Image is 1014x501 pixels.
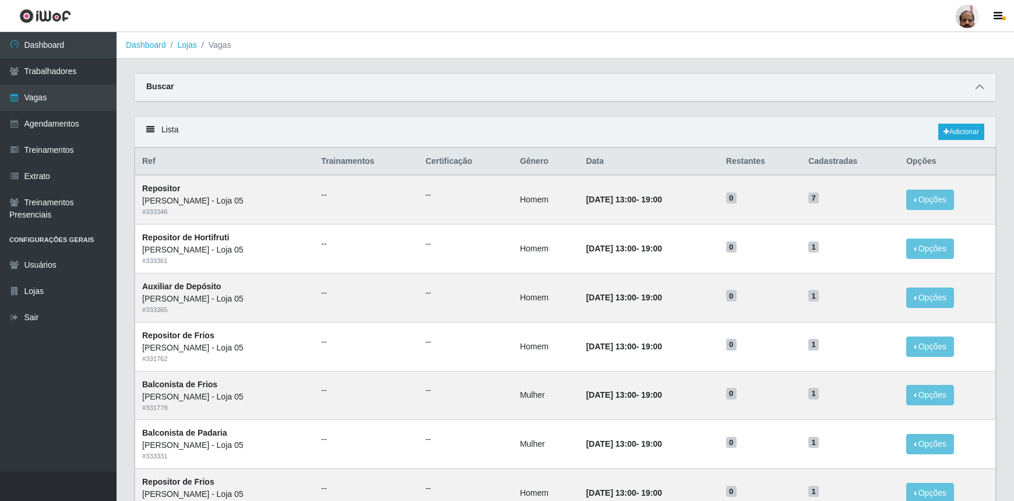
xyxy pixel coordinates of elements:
button: Opções [906,288,954,308]
div: [PERSON_NAME] - Loja 05 [142,439,307,451]
time: 19:00 [641,244,662,253]
span: 1 [808,437,819,449]
ul: -- [321,287,411,299]
span: 0 [726,437,737,449]
button: Opções [906,385,954,405]
span: 0 [726,339,737,351]
ul: -- [321,336,411,348]
th: Certificação [418,148,513,176]
strong: - [586,439,662,449]
ul: -- [321,238,411,250]
span: 0 [726,290,737,302]
a: Adicionar [938,124,984,140]
td: Mulher [513,420,579,469]
div: # 333331 [142,451,307,461]
th: Restantes [719,148,801,176]
div: # 331762 [142,354,307,364]
strong: Balconista de Frios [142,380,217,389]
strong: Auxiliar de Depósito [142,282,221,291]
strong: - [586,244,662,253]
time: 19:00 [641,488,662,498]
ul: -- [425,384,506,397]
ul: -- [425,287,506,299]
time: 19:00 [641,195,662,204]
strong: Repositor de Frios [142,331,214,340]
ul: -- [425,189,506,201]
time: [DATE] 13:00 [586,293,636,302]
strong: Buscar [146,82,174,91]
div: # 331778 [142,403,307,413]
span: 1 [808,339,819,351]
strong: Balconista de Padaria [142,428,227,437]
span: 1 [808,290,819,302]
th: Cadastradas [801,148,899,176]
td: Homem [513,175,579,224]
ul: -- [425,336,506,348]
strong: Repositor [142,184,180,193]
ul: -- [321,433,411,446]
th: Opções [899,148,995,176]
button: Opções [906,434,954,454]
div: [PERSON_NAME] - Loja 05 [142,293,307,305]
time: [DATE] 13:00 [586,488,636,498]
th: Data [579,148,719,176]
span: 0 [726,192,737,204]
div: [PERSON_NAME] - Loja 05 [142,488,307,500]
ul: -- [425,238,506,250]
strong: Repositor de Frios [142,477,214,486]
div: # 333361 [142,256,307,266]
button: Opções [906,190,954,210]
button: Opções [906,239,954,259]
strong: - [586,293,662,302]
strong: - [586,390,662,400]
span: 1 [808,486,819,498]
strong: - [586,195,662,204]
td: Mulher [513,371,579,420]
time: [DATE] 13:00 [586,342,636,351]
th: Ref [135,148,315,176]
th: Gênero [513,148,579,176]
ul: -- [425,433,506,446]
time: [DATE] 13:00 [586,195,636,204]
time: 19:00 [641,293,662,302]
strong: - [586,342,662,351]
div: # 333365 [142,305,307,315]
div: # 333346 [142,207,307,217]
ul: -- [425,482,506,495]
span: 1 [808,388,819,400]
strong: - [586,488,662,498]
a: Lojas [177,40,196,50]
time: [DATE] 13:00 [586,244,636,253]
ul: -- [321,482,411,495]
button: Opções [906,337,954,357]
td: Homem [513,273,579,322]
time: [DATE] 13:00 [586,390,636,400]
div: [PERSON_NAME] - Loja 05 [142,244,307,256]
td: Homem [513,225,579,274]
time: 19:00 [641,342,662,351]
nav: breadcrumb [117,32,1014,59]
img: CoreUI Logo [19,9,71,23]
span: 0 [726,241,737,253]
ul: -- [321,189,411,201]
span: 1 [808,241,819,253]
time: 19:00 [641,390,662,400]
div: Lista [135,117,996,148]
a: Dashboard [126,40,166,50]
strong: Repositor de Hortifruti [142,233,229,242]
ul: -- [321,384,411,397]
li: Vagas [197,39,231,51]
span: 0 [726,486,737,498]
span: 0 [726,388,737,400]
th: Trainamentos [314,148,418,176]
div: [PERSON_NAME] - Loja 05 [142,342,307,354]
div: [PERSON_NAME] - Loja 05 [142,195,307,207]
time: 19:00 [641,439,662,449]
td: Homem [513,322,579,371]
time: [DATE] 13:00 [586,439,636,449]
span: 7 [808,192,819,204]
div: [PERSON_NAME] - Loja 05 [142,391,307,403]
